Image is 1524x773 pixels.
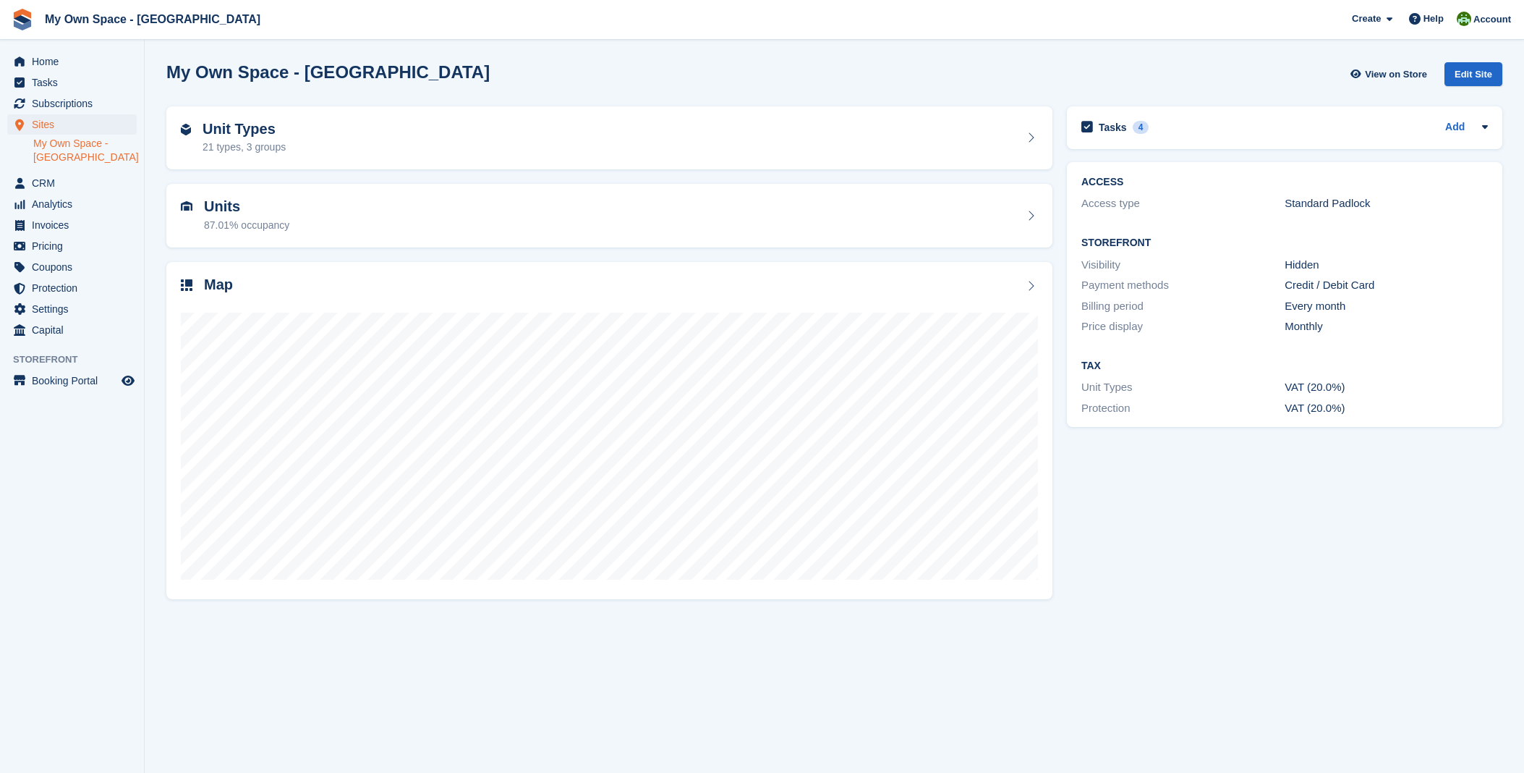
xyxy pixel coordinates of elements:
[166,106,1052,170] a: Unit Types 21 types, 3 groups
[1081,400,1285,417] div: Protection
[7,278,137,298] a: menu
[32,173,119,193] span: CRM
[1423,12,1444,26] span: Help
[1133,121,1149,134] div: 4
[1081,195,1285,212] div: Access type
[32,72,119,93] span: Tasks
[1285,318,1488,335] div: Monthly
[32,320,119,340] span: Capital
[1445,119,1465,136] a: Add
[32,51,119,72] span: Home
[13,352,144,367] span: Storefront
[32,299,119,319] span: Settings
[1081,257,1285,274] div: Visibility
[7,371,137,391] a: menu
[1365,67,1427,82] span: View on Store
[166,62,490,82] h2: My Own Space - [GEOGRAPHIC_DATA]
[7,72,137,93] a: menu
[7,114,137,135] a: menu
[1285,298,1488,315] div: Every month
[1081,318,1285,335] div: Price display
[32,194,119,214] span: Analytics
[1081,277,1285,294] div: Payment methods
[1081,177,1488,188] h2: ACCESS
[1285,277,1488,294] div: Credit / Debit Card
[1473,12,1511,27] span: Account
[32,114,119,135] span: Sites
[7,194,137,214] a: menu
[1081,298,1285,315] div: Billing period
[32,257,119,277] span: Coupons
[204,218,289,233] div: 87.01% occupancy
[1348,62,1433,86] a: View on Store
[1285,379,1488,396] div: VAT (20.0%)
[203,140,286,155] div: 21 types, 3 groups
[166,184,1052,248] a: Units 87.01% occupancy
[7,320,137,340] a: menu
[39,7,266,31] a: My Own Space - [GEOGRAPHIC_DATA]
[32,236,119,256] span: Pricing
[1285,257,1488,274] div: Hidden
[7,93,137,114] a: menu
[7,257,137,277] a: menu
[1352,12,1381,26] span: Create
[1099,121,1127,134] h2: Tasks
[166,262,1052,600] a: Map
[181,201,192,211] img: unit-icn-7be61d7bf1b0ce9d3e12c5938cc71ed9869f7b940bace4675aadf7bd6d80202e.svg
[7,215,137,235] a: menu
[32,278,119,298] span: Protection
[1285,195,1488,212] div: Standard Padlock
[12,9,33,30] img: stora-icon-8386f47178a22dfd0bd8f6a31ec36ba5ce8667c1dd55bd0f319d3a0aa187defe.svg
[32,215,119,235] span: Invoices
[181,124,191,135] img: unit-type-icn-2b2737a686de81e16bb02015468b77c625bbabd49415b5ef34ead5e3b44a266d.svg
[1081,237,1488,249] h2: Storefront
[204,198,289,215] h2: Units
[7,299,137,319] a: menu
[1444,62,1502,86] div: Edit Site
[119,372,137,389] a: Preview store
[7,51,137,72] a: menu
[204,276,233,293] h2: Map
[7,236,137,256] a: menu
[32,93,119,114] span: Subscriptions
[203,121,286,138] h2: Unit Types
[181,279,192,291] img: map-icn-33ee37083ee616e46c38cad1a60f524a97daa1e2b2c8c0bc3eb3415660979fc1.svg
[1444,62,1502,92] a: Edit Site
[1457,12,1471,26] img: Keely
[7,173,137,193] a: menu
[32,371,119,391] span: Booking Portal
[1081,360,1488,372] h2: Tax
[1285,400,1488,417] div: VAT (20.0%)
[1081,379,1285,396] div: Unit Types
[33,137,137,164] a: My Own Space - [GEOGRAPHIC_DATA]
